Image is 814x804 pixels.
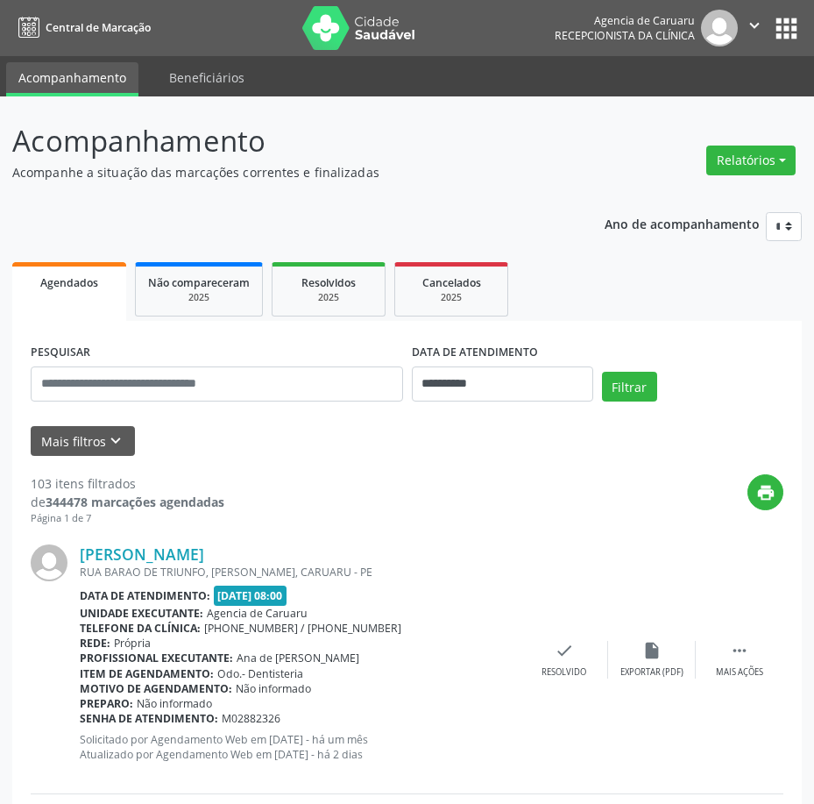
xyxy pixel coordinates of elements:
[701,10,738,46] img: img
[605,212,760,234] p: Ano de acompanhamento
[80,666,214,681] b: Item de agendamento:
[217,666,303,681] span: Odo.- Dentisteria
[80,651,233,665] b: Profissional executante:
[745,16,764,35] i: 
[106,431,125,451] i: keyboard_arrow_down
[555,13,695,28] div: Agencia de Caruaru
[12,13,151,42] a: Central de Marcação
[407,291,495,304] div: 2025
[236,681,311,696] span: Não informado
[80,696,133,711] b: Preparo:
[716,666,763,679] div: Mais ações
[46,494,224,510] strong: 344478 marcações agendadas
[285,291,372,304] div: 2025
[301,275,356,290] span: Resolvidos
[222,711,280,726] span: M02882326
[738,10,771,46] button: 
[555,641,574,660] i: check
[237,651,359,665] span: Ana de [PERSON_NAME]
[771,13,802,44] button: apps
[114,636,151,651] span: Própria
[6,62,138,96] a: Acompanhamento
[46,20,151,35] span: Central de Marcação
[31,339,90,366] label: PESQUISAR
[148,275,250,290] span: Não compareceram
[12,163,565,181] p: Acompanhe a situação das marcações correntes e finalizadas
[706,146,796,175] button: Relatórios
[31,544,67,581] img: img
[31,511,224,526] div: Página 1 de 7
[40,275,98,290] span: Agendados
[80,544,204,564] a: [PERSON_NAME]
[137,696,212,711] span: Não informado
[80,565,520,580] div: RUA BARAO DE TRIUNFO, [PERSON_NAME], CARUARU - PE
[80,606,203,621] b: Unidade executante:
[747,474,783,510] button: print
[207,606,308,621] span: Agencia de Caruaru
[31,426,135,457] button: Mais filtroskeyboard_arrow_down
[620,666,683,679] div: Exportar (PDF)
[80,636,110,651] b: Rede:
[602,372,657,402] button: Filtrar
[730,641,749,660] i: 
[12,119,565,163] p: Acompanhamento
[80,732,520,762] p: Solicitado por Agendamento Web em [DATE] - há um mês Atualizado por Agendamento Web em [DATE] - h...
[541,666,586,679] div: Resolvido
[31,474,224,493] div: 103 itens filtrados
[756,483,775,502] i: print
[148,291,250,304] div: 2025
[214,586,287,606] span: [DATE] 08:00
[555,28,695,43] span: Recepcionista da clínica
[80,621,201,636] b: Telefone da clínica:
[80,681,232,696] b: Motivo de agendamento:
[204,621,401,636] span: [PHONE_NUMBER] / [PHONE_NUMBER]
[157,62,257,93] a: Beneficiários
[80,711,218,726] b: Senha de atendimento:
[412,339,538,366] label: DATA DE ATENDIMENTO
[31,493,224,511] div: de
[422,275,481,290] span: Cancelados
[80,588,210,603] b: Data de atendimento:
[642,641,662,660] i: insert_drive_file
